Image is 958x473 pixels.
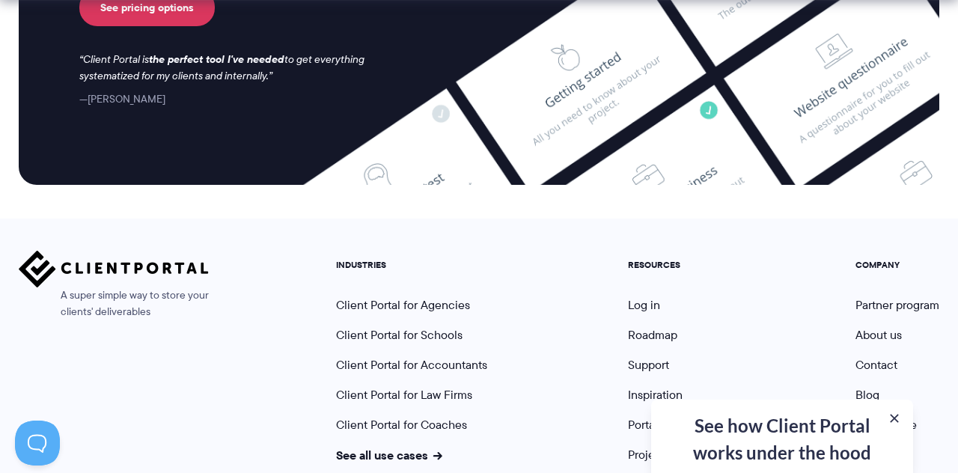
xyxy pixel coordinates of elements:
a: Client Portal for Coaches [336,416,467,433]
a: Client Portal for Agencies [336,296,470,314]
span: A super simple way to store your clients' deliverables [19,287,209,320]
a: Log in [628,296,660,314]
a: Portal Templates [628,416,715,433]
a: Client Portal for Schools [336,326,463,344]
a: Client Portal for Law Firms [336,386,472,403]
a: Client Portal for Accountants [336,356,487,373]
a: Contact [855,356,897,373]
a: See all use cases [336,446,442,464]
h5: INDUSTRIES [336,260,487,270]
a: Partner program [855,296,939,314]
cite: [PERSON_NAME] [79,91,165,106]
a: About us [855,326,902,344]
a: Support [628,356,669,373]
iframe: Toggle Customer Support [15,421,60,466]
a: Roadmap [628,326,677,344]
p: Client Portal is to get everything systematized for my clients and internally. [79,52,385,85]
h5: RESOURCES [628,260,715,270]
strong: the perfect tool I've needed [149,51,284,67]
h5: COMPANY [855,260,939,270]
a: Inspiration [628,386,683,403]
a: Project Pack [628,446,709,463]
a: Blog [855,386,879,403]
